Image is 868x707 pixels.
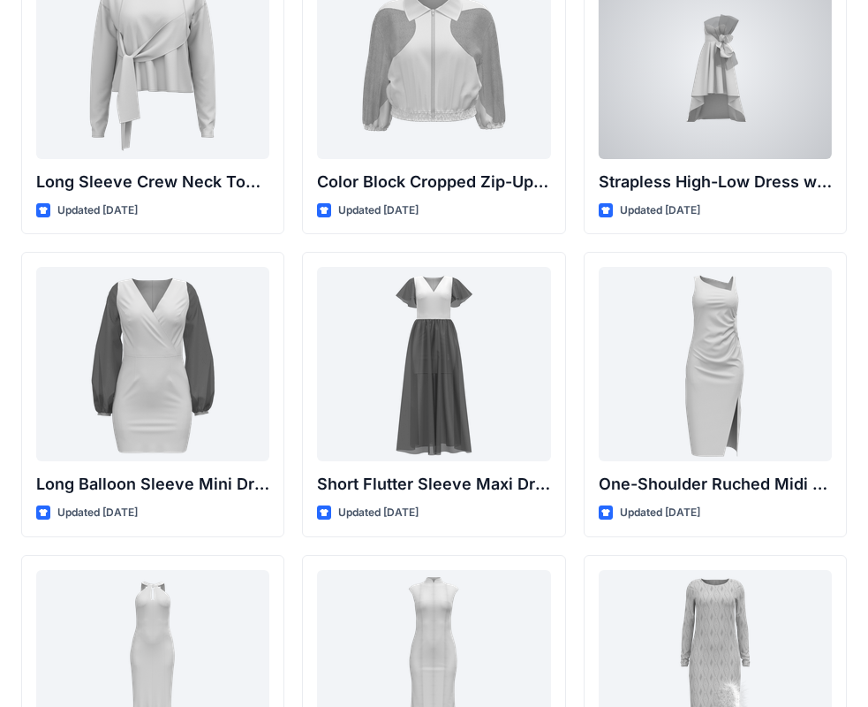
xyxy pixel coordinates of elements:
p: Long Balloon Sleeve Mini Dress with Wrap Bodice [36,472,269,497]
p: Updated [DATE] [620,201,700,220]
p: Long Sleeve Crew Neck Top with Asymmetrical Tie Detail [36,170,269,194]
p: Updated [DATE] [57,504,138,522]
p: Strapless High-Low Dress with Side Bow Detail [599,170,832,194]
p: One-Shoulder Ruched Midi Dress with Slit [599,472,832,497]
p: Updated [DATE] [620,504,700,522]
a: One-Shoulder Ruched Midi Dress with Slit [599,267,832,461]
p: Updated [DATE] [338,504,419,522]
p: Updated [DATE] [338,201,419,220]
p: Short Flutter Sleeve Maxi Dress with Contrast [PERSON_NAME] and [PERSON_NAME] [317,472,550,497]
p: Updated [DATE] [57,201,138,220]
a: Short Flutter Sleeve Maxi Dress with Contrast Bodice and Sheer Overlay [317,267,550,461]
a: Long Balloon Sleeve Mini Dress with Wrap Bodice [36,267,269,461]
p: Color Block Cropped Zip-Up Jacket with Sheer Sleeves [317,170,550,194]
